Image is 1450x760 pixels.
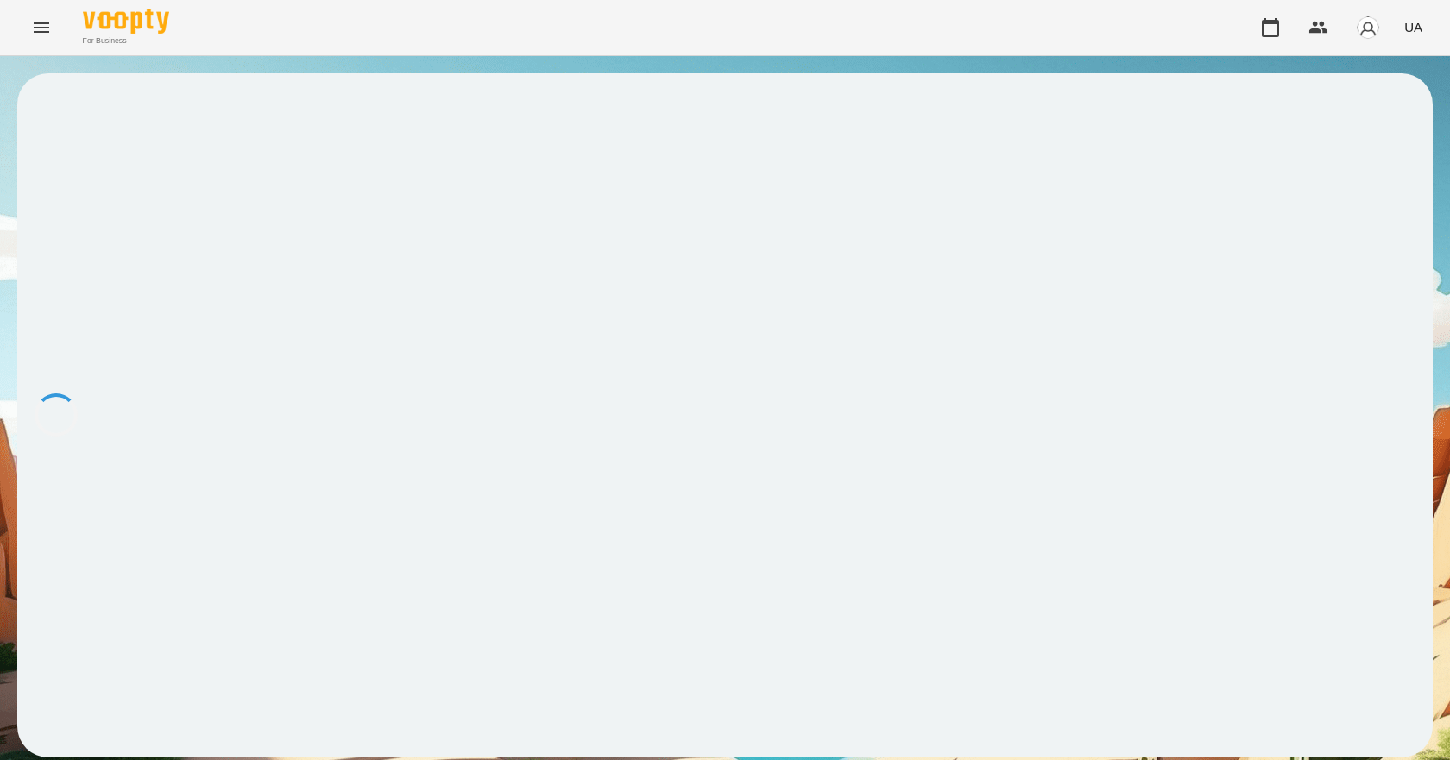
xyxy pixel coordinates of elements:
[83,35,169,47] span: For Business
[1356,16,1380,40] img: avatar_s.png
[21,7,62,48] button: Menu
[1404,18,1422,36] span: UA
[83,9,169,34] img: Voopty Logo
[1397,11,1429,43] button: UA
